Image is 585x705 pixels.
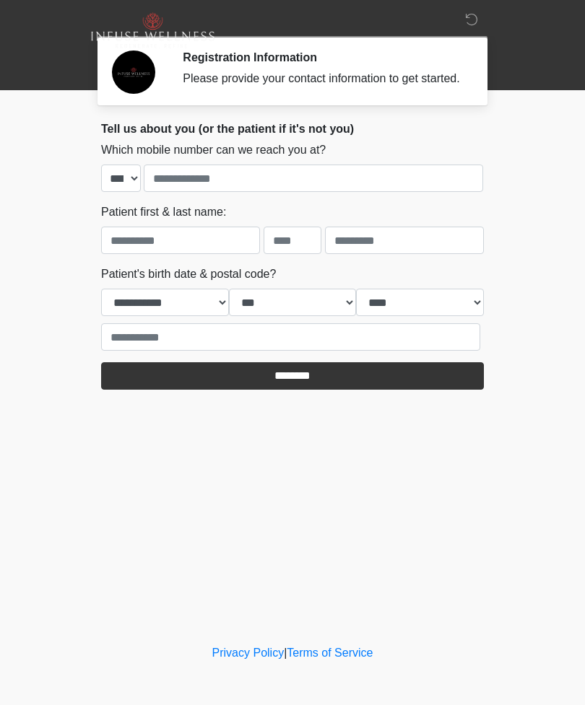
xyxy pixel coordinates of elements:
a: Privacy Policy [212,647,285,659]
a: Terms of Service [287,647,373,659]
a: | [284,647,287,659]
img: Infuse Wellness Logo [87,11,216,51]
label: Which mobile number can we reach you at? [101,141,326,159]
h2: Tell us about you (or the patient if it's not you) [101,122,484,136]
div: Please provide your contact information to get started. [183,70,462,87]
img: Agent Avatar [112,51,155,94]
label: Patient's birth date & postal code? [101,266,276,283]
label: Patient first & last name: [101,203,226,221]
